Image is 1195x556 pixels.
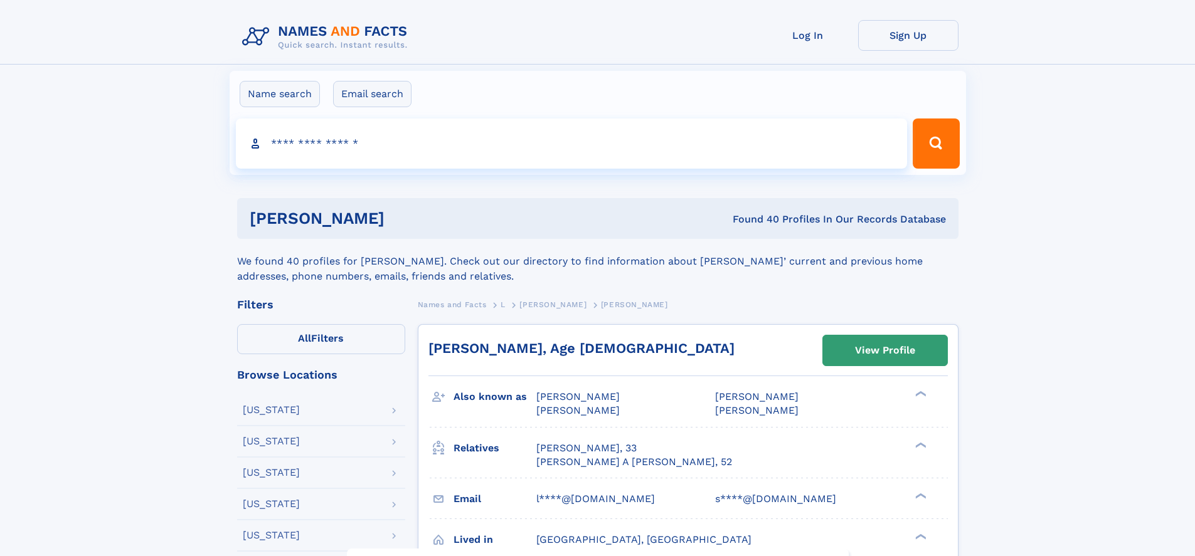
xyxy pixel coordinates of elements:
span: [PERSON_NAME] [536,391,620,402]
span: [PERSON_NAME] [536,404,620,416]
img: Logo Names and Facts [237,20,418,54]
div: Filters [237,299,405,310]
label: Name search [240,81,320,107]
span: All [298,332,311,344]
a: [PERSON_NAME], Age [DEMOGRAPHIC_DATA] [428,340,735,356]
span: [PERSON_NAME] [519,300,587,309]
div: ❯ [912,491,927,500]
span: L [501,300,506,309]
a: [PERSON_NAME], 33 [536,441,637,455]
label: Filters [237,324,405,354]
div: ❯ [912,441,927,449]
label: Email search [333,81,412,107]
a: Sign Up [858,20,959,51]
div: [US_STATE] [243,499,300,509]
a: Names and Facts [418,296,487,312]
span: [GEOGRAPHIC_DATA], [GEOGRAPHIC_DATA] [536,533,752,545]
h1: [PERSON_NAME] [250,211,559,226]
div: [US_STATE] [243,530,300,540]
a: [PERSON_NAME] A [PERSON_NAME], 52 [536,455,732,469]
span: [PERSON_NAME] [715,391,799,402]
a: View Profile [823,335,947,365]
h3: Also known as [454,386,536,407]
div: [US_STATE] [243,468,300,478]
div: ❯ [912,532,927,540]
a: [PERSON_NAME] [519,296,587,312]
span: [PERSON_NAME] [715,404,799,416]
div: [US_STATE] [243,405,300,415]
input: search input [236,118,908,169]
div: [US_STATE] [243,436,300,446]
h3: Email [454,488,536,510]
div: We found 40 profiles for [PERSON_NAME]. Check out our directory to find information about [PERSON... [237,239,959,284]
div: Browse Locations [237,369,405,380]
h3: Relatives [454,438,536,459]
a: L [501,296,506,312]
span: [PERSON_NAME] [601,300,668,309]
div: Found 40 Profiles In Our Records Database [558,212,946,226]
h3: Lived in [454,529,536,550]
button: Search Button [913,118,959,169]
div: View Profile [855,336,915,365]
div: ❯ [912,390,927,398]
a: Log In [758,20,858,51]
